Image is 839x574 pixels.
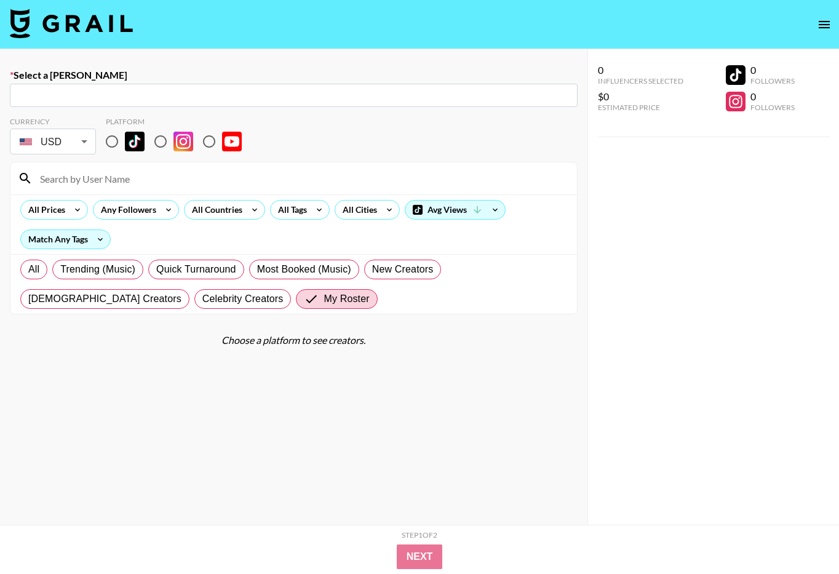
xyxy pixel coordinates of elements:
div: All Prices [21,201,68,219]
span: All [28,262,39,277]
label: Select a [PERSON_NAME] [10,69,578,81]
div: Avg Views [405,201,505,219]
div: All Countries [185,201,245,219]
div: Choose a platform to see creators. [10,334,578,346]
img: TikTok [125,132,145,151]
div: $0 [598,90,683,103]
div: Influencers Selected [598,76,683,86]
span: Celebrity Creators [202,292,284,306]
div: Platform [106,117,252,126]
div: Any Followers [93,201,159,219]
input: Search by User Name [33,169,570,188]
span: New Creators [372,262,434,277]
div: 0 [750,90,795,103]
span: [DEMOGRAPHIC_DATA] Creators [28,292,181,306]
div: Match Any Tags [21,230,110,249]
div: All Tags [271,201,309,219]
div: Step 1 of 2 [402,530,437,540]
div: Followers [750,76,795,86]
span: Quick Turnaround [156,262,236,277]
div: All Cities [335,201,380,219]
img: Grail Talent [10,9,133,38]
button: open drawer [812,12,837,37]
div: 0 [598,64,683,76]
div: Estimated Price [598,103,683,112]
img: Instagram [173,132,193,151]
span: Most Booked (Music) [257,262,351,277]
div: USD [12,131,93,153]
div: Currency [10,117,96,126]
span: My Roster [324,292,369,306]
img: YouTube [222,132,242,151]
button: Next [397,544,443,569]
div: 0 [750,64,795,76]
span: Trending (Music) [60,262,135,277]
div: Followers [750,103,795,112]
